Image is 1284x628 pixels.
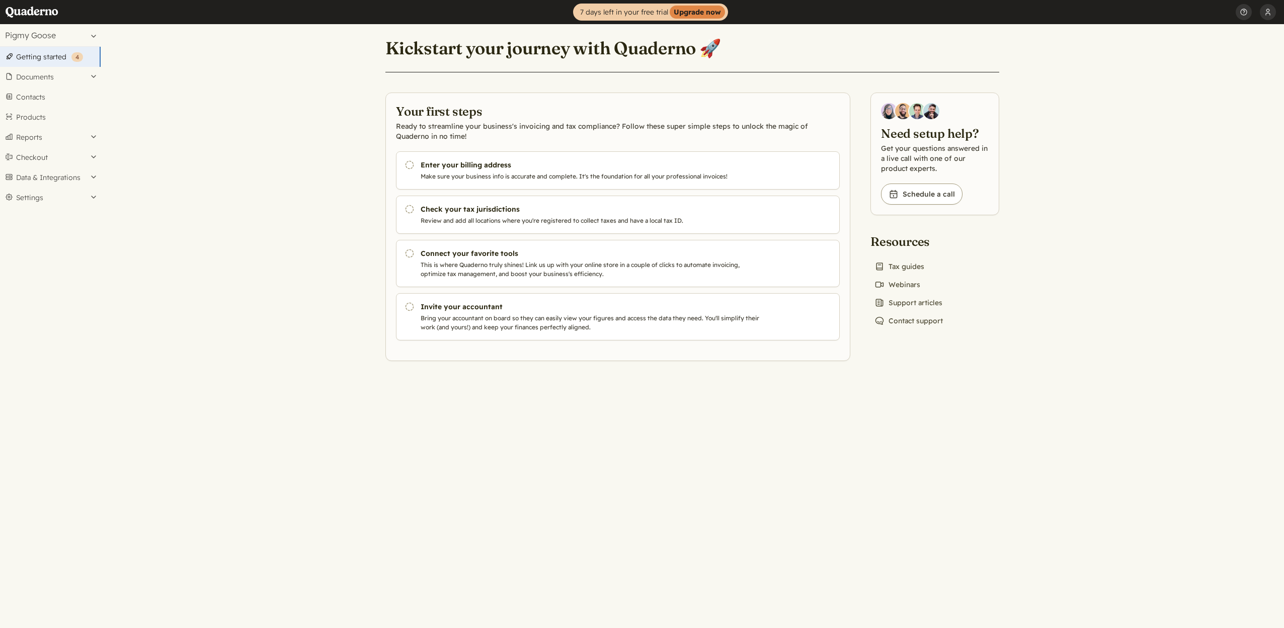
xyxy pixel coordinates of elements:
h2: Your first steps [396,103,840,119]
h2: Need setup help? [881,125,989,141]
strong: Upgrade now [670,6,725,19]
h3: Check your tax jurisdictions [421,204,764,214]
a: Enter your billing address Make sure your business info is accurate and complete. It's the founda... [396,151,840,190]
h3: Connect your favorite tools [421,248,764,258]
a: Contact support [870,314,947,328]
img: Jairo Fumero, Account Executive at Quaderno [895,103,911,119]
h2: Resources [870,233,947,249]
p: This is where Quaderno truly shines! Link us up with your online store in a couple of clicks to a... [421,260,764,279]
p: Get your questions answered in a live call with one of our product experts. [881,143,989,173]
a: Connect your favorite tools This is where Quaderno truly shines! Link us up with your online stor... [396,240,840,287]
p: Make sure your business info is accurate and complete. It's the foundation for all your professio... [421,172,764,181]
h3: Enter your billing address [421,160,764,170]
a: Webinars [870,278,924,292]
p: Ready to streamline your business's invoicing and tax compliance? Follow these super simple steps... [396,121,840,141]
img: Diana Carrasco, Account Executive at Quaderno [881,103,897,119]
p: Bring your accountant on board so they can easily view your figures and access the data they need... [421,314,764,332]
img: Ivo Oltmans, Business Developer at Quaderno [909,103,925,119]
h1: Kickstart your journey with Quaderno 🚀 [385,37,721,59]
a: Schedule a call [881,184,962,205]
a: Invite your accountant Bring your accountant on board so they can easily view your figures and ac... [396,293,840,340]
a: Check your tax jurisdictions Review and add all locations where you're registered to collect taxe... [396,196,840,234]
a: Support articles [870,296,946,310]
a: 7 days left in your free trialUpgrade now [573,4,728,21]
span: 4 [75,53,79,61]
a: Tax guides [870,259,928,274]
h3: Invite your accountant [421,302,764,312]
p: Review and add all locations where you're registered to collect taxes and have a local tax ID. [421,216,764,225]
img: Javier Rubio, DevRel at Quaderno [923,103,939,119]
